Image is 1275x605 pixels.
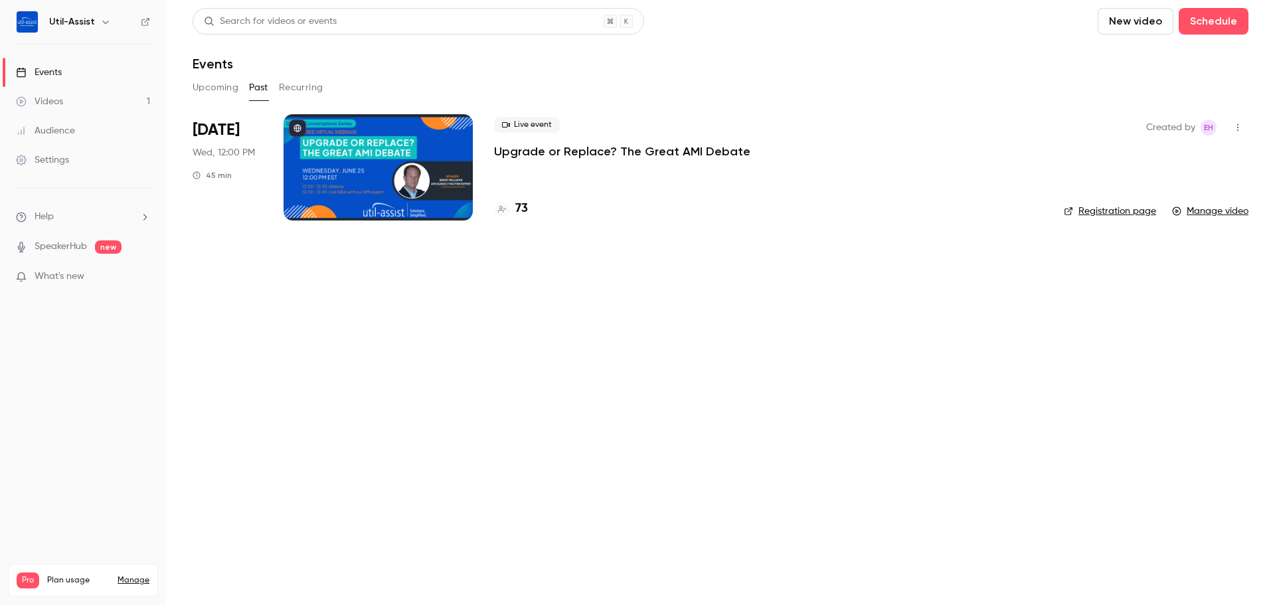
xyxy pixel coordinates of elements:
[16,210,150,224] li: help-dropdown-opener
[17,11,38,33] img: Util-Assist
[494,200,528,218] a: 73
[193,146,255,159] span: Wed, 12:00 PM
[1172,205,1248,218] a: Manage video
[494,117,560,133] span: Live event
[35,270,84,284] span: What's new
[193,170,232,181] div: 45 min
[1204,120,1213,135] span: EH
[515,200,528,218] h4: 73
[193,114,262,220] div: Jun 25 Wed, 12:00 PM (America/Toronto)
[193,56,233,72] h1: Events
[1201,120,1217,135] span: Emily Henderson
[17,572,39,588] span: Pro
[279,77,323,98] button: Recurring
[193,77,238,98] button: Upcoming
[1179,8,1248,35] button: Schedule
[35,240,87,254] a: SpeakerHub
[16,124,75,137] div: Audience
[249,77,268,98] button: Past
[47,575,110,586] span: Plan usage
[16,66,62,79] div: Events
[118,575,149,586] a: Manage
[16,153,69,167] div: Settings
[35,210,54,224] span: Help
[1098,8,1173,35] button: New video
[193,120,240,141] span: [DATE]
[204,15,337,29] div: Search for videos or events
[95,240,122,254] span: new
[1064,205,1156,218] a: Registration page
[494,143,750,159] a: Upgrade or Replace? The Great AMI Debate
[16,95,63,108] div: Videos
[1146,120,1195,135] span: Created by
[49,15,95,29] h6: Util-Assist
